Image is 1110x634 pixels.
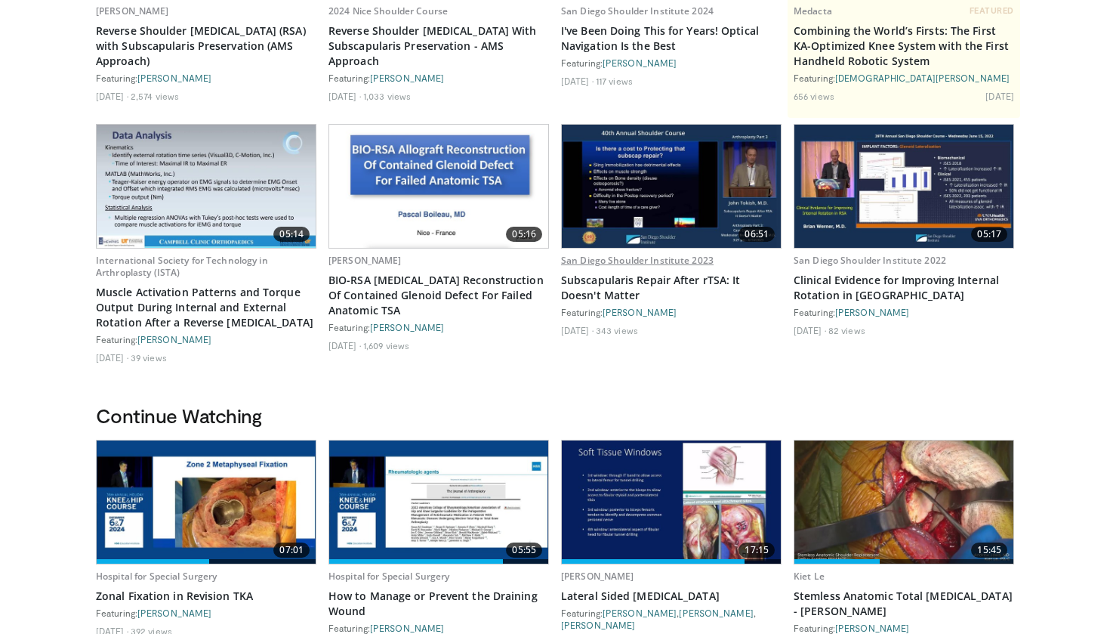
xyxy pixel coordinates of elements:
[561,75,594,87] li: [DATE]
[96,90,128,102] li: [DATE]
[794,90,834,102] li: 656 views
[561,254,714,267] a: San Diego Shoulder Institute 2023
[561,607,782,631] div: Featuring: , ,
[794,441,1013,564] a: 15:45
[794,72,1014,84] div: Featuring:
[835,307,909,317] a: [PERSON_NAME]
[794,324,826,336] li: [DATE]
[96,607,316,619] div: Featuring:
[562,125,781,248] a: 06:51
[561,273,782,303] a: Subscapularis Repair After rTSA: It Doesn't Matter
[370,623,444,633] a: [PERSON_NAME]
[738,227,775,242] span: 06:51
[131,351,167,363] li: 39 views
[561,57,782,69] div: Featuring:
[506,543,542,558] span: 05:55
[328,321,549,333] div: Featuring:
[794,570,825,583] a: Kiet Le
[329,125,548,248] a: 05:16
[96,72,316,84] div: Featuring:
[329,441,548,564] img: 2cdddc7c-1860-4ce9-baa2-963cd5f509ba.620x360_q85_upscale.jpg
[328,273,549,318] a: BIO-RSA [MEDICAL_DATA] Reconstruction Of Contained Glenoid Defect For Failed Anatomic TSA
[561,570,634,583] a: [PERSON_NAME]
[97,125,316,248] a: 05:14
[328,339,361,351] li: [DATE]
[794,5,832,17] a: Medacta
[603,307,677,317] a: [PERSON_NAME]
[603,57,677,68] a: [PERSON_NAME]
[794,306,1014,318] div: Featuring:
[794,589,1014,619] a: Stemless Anatomic Total [MEDICAL_DATA] - [PERSON_NAME]
[985,90,1014,102] li: [DATE]
[596,75,633,87] li: 117 views
[562,441,781,564] a: 17:15
[97,441,316,564] img: 8c00ecc6-b8d7-4566-b435-2fac14d4dde7.620x360_q85_upscale.jpg
[329,125,548,248] img: 40a8289f-49b9-48e7-962c-9641de1826f5.jpg.620x360_q85_upscale.jpg
[828,324,865,336] li: 82 views
[561,324,594,336] li: [DATE]
[561,23,782,54] a: I've Been Doing This for Years! Optical Navigation Is the Best
[562,441,781,564] img: 7753dcb8-cd07-4147-b37c-1b502e1576b2.620x360_q85_upscale.jpg
[603,608,677,618] a: [PERSON_NAME]
[328,254,402,267] a: [PERSON_NAME]
[370,73,444,83] a: [PERSON_NAME]
[596,324,638,336] li: 343 views
[561,5,714,17] a: San Diego Shoulder Institute 2024
[329,441,548,564] a: 05:55
[971,227,1007,242] span: 05:17
[562,125,781,248] img: 8b3a9de3-cb94-4cb9-ad07-b61a0cf38caa.620x360_q85_upscale.jpg
[835,73,1010,83] a: [DEMOGRAPHIC_DATA][PERSON_NAME]
[96,589,316,604] a: Zonal Fixation in Revision TKA
[96,23,316,69] a: Reverse Shoulder [MEDICAL_DATA] (RSA) with Subscapularis Preservation (AMS Approach)
[96,254,268,279] a: International Society for Technology in Arthroplasty (ISTA)
[96,5,169,17] a: [PERSON_NAME]
[561,306,782,318] div: Featuring:
[96,333,316,345] div: Featuring:
[794,125,1013,248] a: 05:17
[794,273,1014,303] a: Clinical Evidence for Improving Internal Rotation in [GEOGRAPHIC_DATA]
[97,441,316,564] a: 07:01
[328,90,361,102] li: [DATE]
[97,125,316,248] img: 82406ec5-07f0-4cfc-b0d2-cb626e628797.620x360_q85_upscale.jpg
[273,227,310,242] span: 05:14
[738,543,775,558] span: 17:15
[561,620,635,630] a: [PERSON_NAME]
[370,322,444,332] a: [PERSON_NAME]
[137,608,211,618] a: [PERSON_NAME]
[835,623,909,633] a: [PERSON_NAME]
[96,404,1014,428] h3: Continue Watching
[328,5,448,17] a: 2024 Nice Shoulder Course
[794,622,1014,634] div: Featuring:
[679,608,753,618] a: [PERSON_NAME]
[794,441,1013,564] img: b196fbce-0b0e-4fad-a2fc-487a34c687bc.620x360_q85_upscale.jpg
[328,23,549,69] a: Reverse Shoulder [MEDICAL_DATA] With Subscapularis Preservation - AMS Approach
[273,543,310,558] span: 07:01
[794,23,1014,69] a: Combining the World’s Firsts: The First KA-Optimized Knee System with the First Handheld Robotic ...
[96,351,128,363] li: [DATE]
[971,543,1007,558] span: 15:45
[96,285,316,330] a: Muscle Activation Patterns and Torque Output During Internal and External Rotation After a Revers...
[363,90,411,102] li: 1,033 views
[96,570,217,583] a: Hospital for Special Surgery
[328,622,549,634] div: Featuring:
[328,72,549,84] div: Featuring:
[794,254,946,267] a: San Diego Shoulder Institute 2022
[363,339,409,351] li: 1,609 views
[794,125,1013,248] img: 805f541d-ebc5-4d06-bb37-f842e3199db1.620x360_q85_upscale.jpg
[328,589,549,619] a: How to Manage or Prevent the Draining Wound
[131,90,179,102] li: 2,574 views
[506,227,542,242] span: 05:16
[561,589,782,604] a: Lateral Sided [MEDICAL_DATA]
[137,334,211,345] a: [PERSON_NAME]
[137,73,211,83] a: [PERSON_NAME]
[970,5,1014,16] span: FEATURED
[328,570,449,583] a: Hospital for Special Surgery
